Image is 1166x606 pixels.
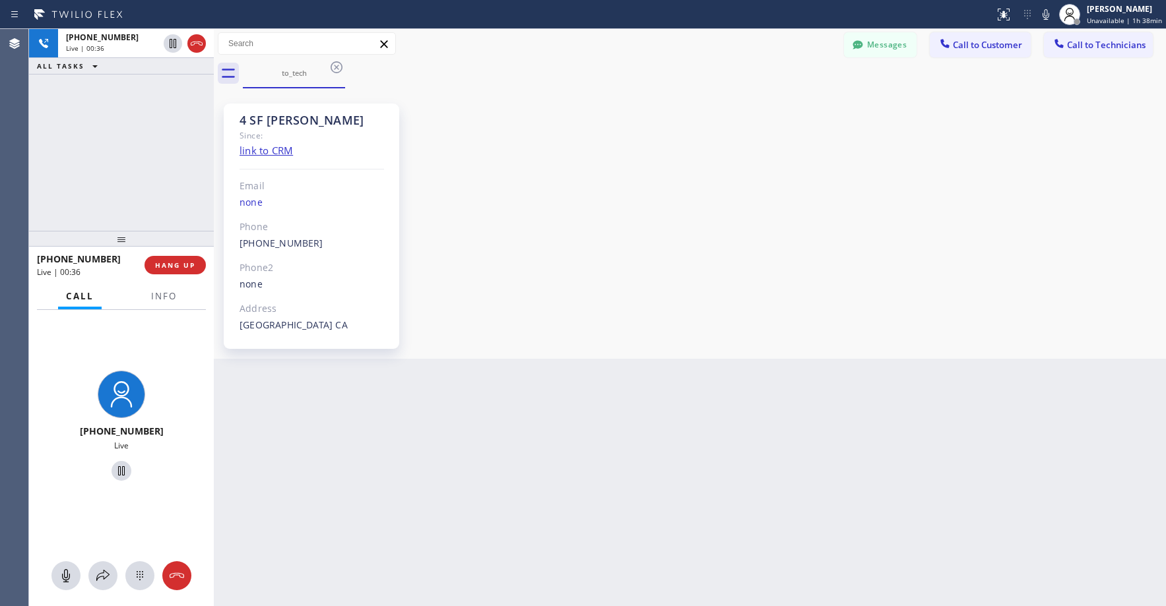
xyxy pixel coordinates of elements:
[240,195,384,210] div: none
[930,32,1031,57] button: Call to Customer
[143,284,185,309] button: Info
[51,561,81,590] button: Mute
[37,61,84,71] span: ALL TASKS
[155,260,195,270] span: HANG UP
[1067,39,1146,51] span: Call to Technicians
[240,318,384,333] div: [GEOGRAPHIC_DATA] CA
[37,253,121,265] span: [PHONE_NUMBER]
[88,561,117,590] button: Open directory
[240,260,384,276] div: Phone2
[112,461,131,481] button: Hold Customer
[187,34,206,53] button: Hang up
[240,220,384,235] div: Phone
[66,290,94,302] span: Call
[164,34,182,53] button: Hold Customer
[240,113,384,128] div: 4 SF [PERSON_NAME]
[29,58,111,74] button: ALL TASKS
[145,256,206,274] button: HANG UP
[80,425,164,437] span: [PHONE_NUMBER]
[1087,16,1162,25] span: Unavailable | 1h 38min
[1044,32,1153,57] button: Call to Technicians
[58,284,102,309] button: Call
[162,561,191,590] button: Hang up
[240,301,384,317] div: Address
[244,68,344,78] div: to_tech
[37,266,81,278] span: Live | 00:36
[240,179,384,194] div: Email
[240,237,323,249] a: [PHONE_NUMBER]
[240,277,384,292] div: none
[114,440,129,451] span: Live
[125,561,154,590] button: Open dialpad
[240,144,293,157] a: link to CRM
[66,44,104,53] span: Live | 00:36
[1087,3,1162,15] div: [PERSON_NAME]
[844,32,917,57] button: Messages
[953,39,1022,51] span: Call to Customer
[1037,5,1055,24] button: Mute
[66,32,139,43] span: [PHONE_NUMBER]
[240,128,384,143] div: Since:
[218,33,395,54] input: Search
[151,290,177,302] span: Info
